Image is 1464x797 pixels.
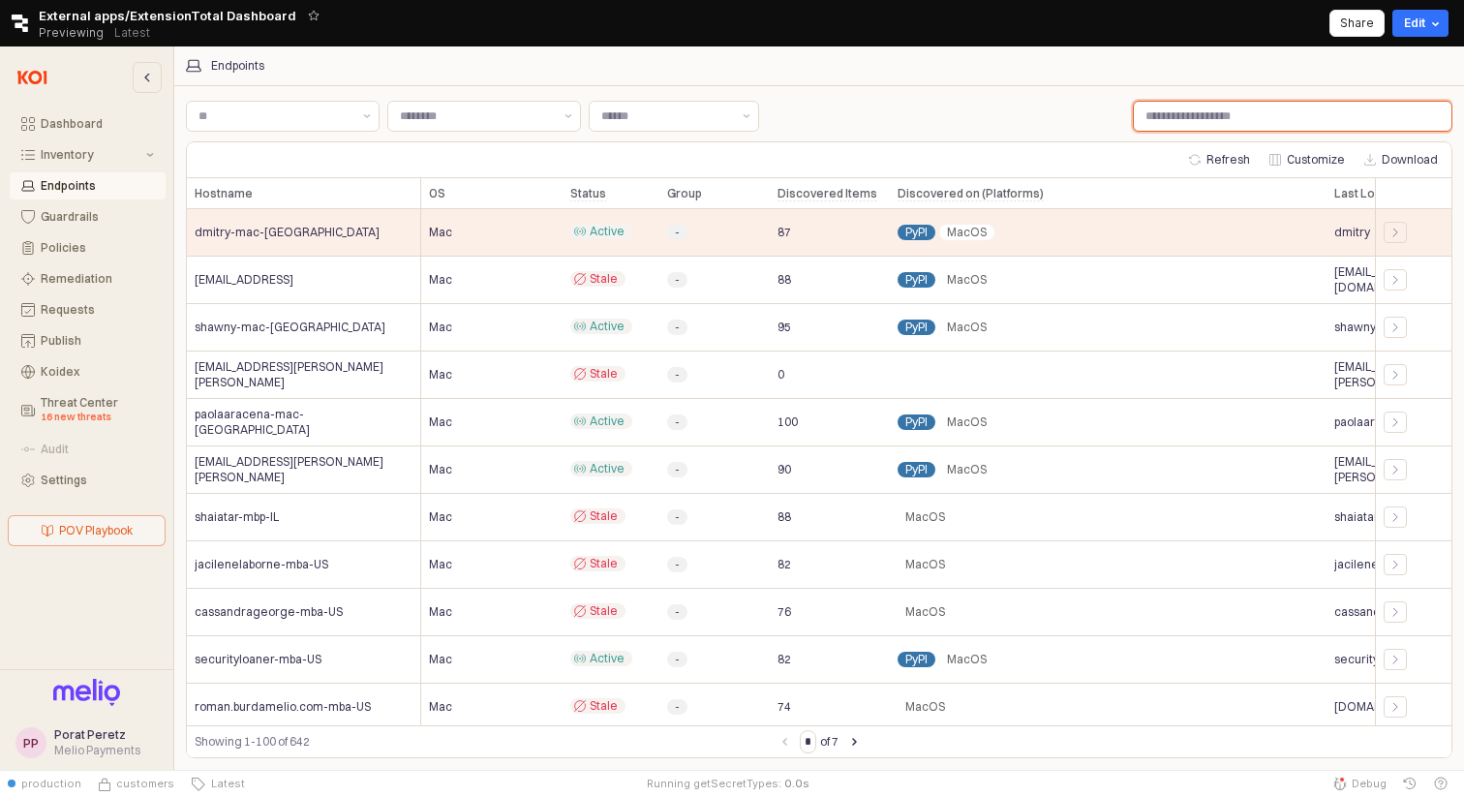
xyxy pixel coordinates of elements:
[778,462,791,477] span: 90
[54,727,126,742] span: Porat Peretz
[41,179,154,193] div: Endpoints
[429,320,452,335] span: Mac
[195,652,321,667] span: securityloaner-mba-US
[947,414,987,430] span: MacOS
[905,699,945,715] span: MacOS
[898,186,1044,201] span: Discovered on (Platforms)
[41,443,154,456] div: Audit
[205,776,245,791] span: Latest
[41,396,154,425] div: Threat Center
[10,172,166,199] button: Endpoints
[429,272,452,288] span: Mac
[39,19,161,46] div: Previewing Latest
[590,556,618,571] span: Stale
[187,725,1451,757] div: Table toolbar
[195,604,343,620] span: cassandrageorge-mba-US
[195,186,253,201] span: Hostname
[905,652,928,667] span: PyPI
[675,225,680,240] span: -
[778,367,784,383] span: 0
[114,25,150,41] p: Latest
[41,148,142,162] div: Inventory
[675,509,680,525] span: -
[195,732,773,751] div: Showing 1-100 of 642
[1334,699,1425,715] span: [DOMAIN_NAME]
[778,652,791,667] span: 82
[675,272,680,288] span: -
[1334,454,1462,485] span: [EMAIL_ADDRESS][PERSON_NAME][PERSON_NAME][DOMAIN_NAME]
[116,776,174,791] span: customers
[820,732,839,751] label: of 7
[429,186,445,201] span: OS
[947,225,987,240] span: MacOS
[905,414,928,430] span: PyPI
[1334,557,1420,572] span: jacilenelaborne
[675,320,680,335] span: -
[1334,359,1462,390] span: [EMAIL_ADDRESS][PERSON_NAME][PERSON_NAME][DOMAIN_NAME]
[675,414,680,430] span: -
[675,367,680,383] span: -
[429,414,452,430] span: Mac
[1334,652,1415,667] span: securityloaner
[590,651,625,666] span: Active
[590,366,618,382] span: Stale
[41,210,154,224] div: Guardrails
[1329,10,1385,37] button: Share app
[195,557,328,572] span: jacilenelaborne-mba-US
[1425,770,1456,797] button: Help
[41,117,154,131] div: Dashboard
[182,770,253,797] button: Latest
[778,509,791,525] span: 88
[195,699,371,715] span: roman.burdamelio.com-mba-US
[54,743,140,758] div: Melio Payments
[8,515,166,546] button: POV Playbook
[905,604,945,620] span: MacOS
[784,776,809,791] span: 0.0 s
[778,272,791,288] span: 88
[195,407,412,438] span: paolaaracena-mac-[GEOGRAPHIC_DATA]
[21,776,81,791] span: production
[195,225,380,240] span: dmitry-mac-[GEOGRAPHIC_DATA]
[590,461,625,476] span: Active
[195,320,385,335] span: shawny-mac-[GEOGRAPHIC_DATA]
[10,296,166,323] button: Requests
[1181,148,1258,171] button: Refresh
[1334,320,1376,335] span: shawny
[778,699,791,715] span: 74
[590,698,618,714] span: Stale
[41,410,154,425] div: 16 new threats
[211,59,264,73] div: Endpoints
[1394,770,1425,797] button: History
[39,23,104,43] span: Previewing
[1392,10,1449,37] button: Edit
[570,186,606,201] span: Status
[905,320,928,335] span: PyPI
[174,46,1464,770] main: App Body
[905,462,928,477] span: PyPI
[41,303,154,317] div: Requests
[10,110,166,138] button: Dashboard
[1352,776,1387,791] span: Debug
[10,436,166,463] button: Audit
[41,334,154,348] div: Publish
[1334,604,1435,620] span: cassandrageorge
[10,234,166,261] button: Policies
[905,509,945,525] span: MacOS
[675,557,680,572] span: -
[905,557,945,572] span: MacOS
[1340,15,1374,31] p: Share
[590,414,625,429] span: Active
[1334,509,1379,525] span: shaiatar
[10,141,166,169] button: Inventory
[23,733,39,752] div: PP
[1334,264,1462,295] span: [EMAIL_ADDRESS][DOMAIN_NAME]
[1334,225,1370,240] span: dmitry
[675,699,680,715] span: -
[41,365,154,379] div: Koidex
[429,225,452,240] span: Mac
[735,102,758,131] button: Show suggestions
[59,523,133,538] p: POV Playbook
[590,224,625,239] span: Active
[667,186,702,201] span: Group
[778,604,791,620] span: 76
